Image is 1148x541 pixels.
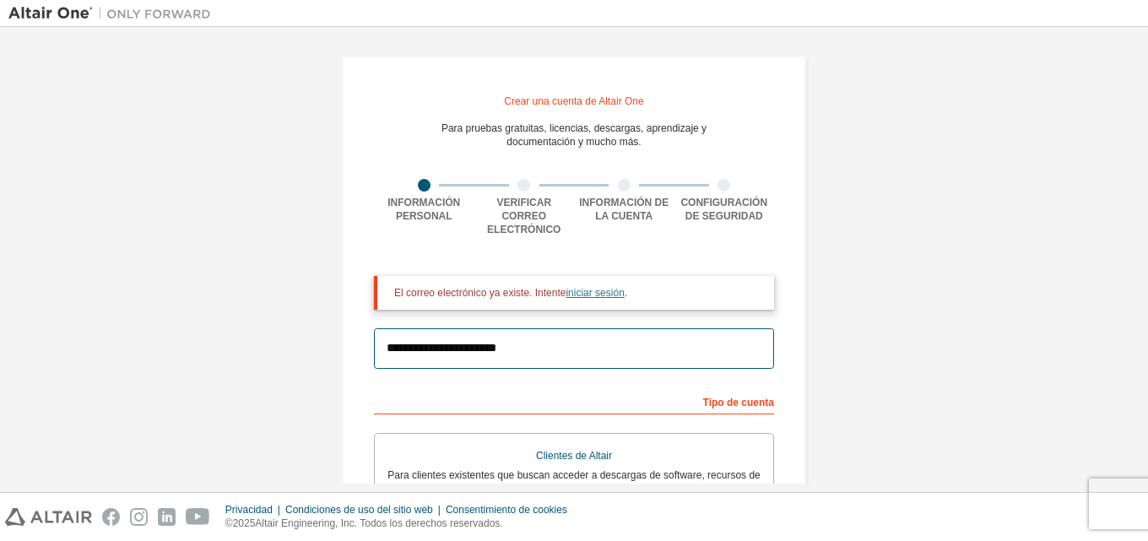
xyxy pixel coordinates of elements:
img: facebook.svg [102,508,120,526]
a: iniciar sesión [566,287,624,299]
font: Altair Engineering, Inc. Todos los derechos reservados. [255,517,502,529]
img: instagram.svg [130,508,148,526]
font: Para clientes existentes que buscan acceder a descargas de software, recursos de HPC, comunidad, ... [387,469,761,495]
font: Crear una cuenta de Altair One [504,95,643,107]
font: Clientes de Altair [536,450,612,462]
font: Para pruebas gratuitas, licencias, descargas, aprendizaje y [441,122,707,134]
font: Consentimiento de cookies [446,504,567,516]
font: Verificar correo electrónico [487,197,560,235]
font: . [625,287,627,299]
font: Información de la cuenta [579,197,669,222]
img: youtube.svg [186,508,210,526]
font: Configuración de seguridad [680,197,767,222]
font: Información personal [387,197,460,222]
font: documentación y mucho más. [506,136,641,148]
font: Privacidad [225,504,273,516]
img: linkedin.svg [158,508,176,526]
font: El correo electrónico ya existe. Intente [394,287,566,299]
font: © [225,517,233,529]
font: 2025 [233,517,256,529]
font: Condiciones de uso del sitio web [285,504,433,516]
img: altair_logo.svg [5,508,92,526]
img: Altair Uno [8,5,219,22]
font: Tipo de cuenta [703,397,774,408]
